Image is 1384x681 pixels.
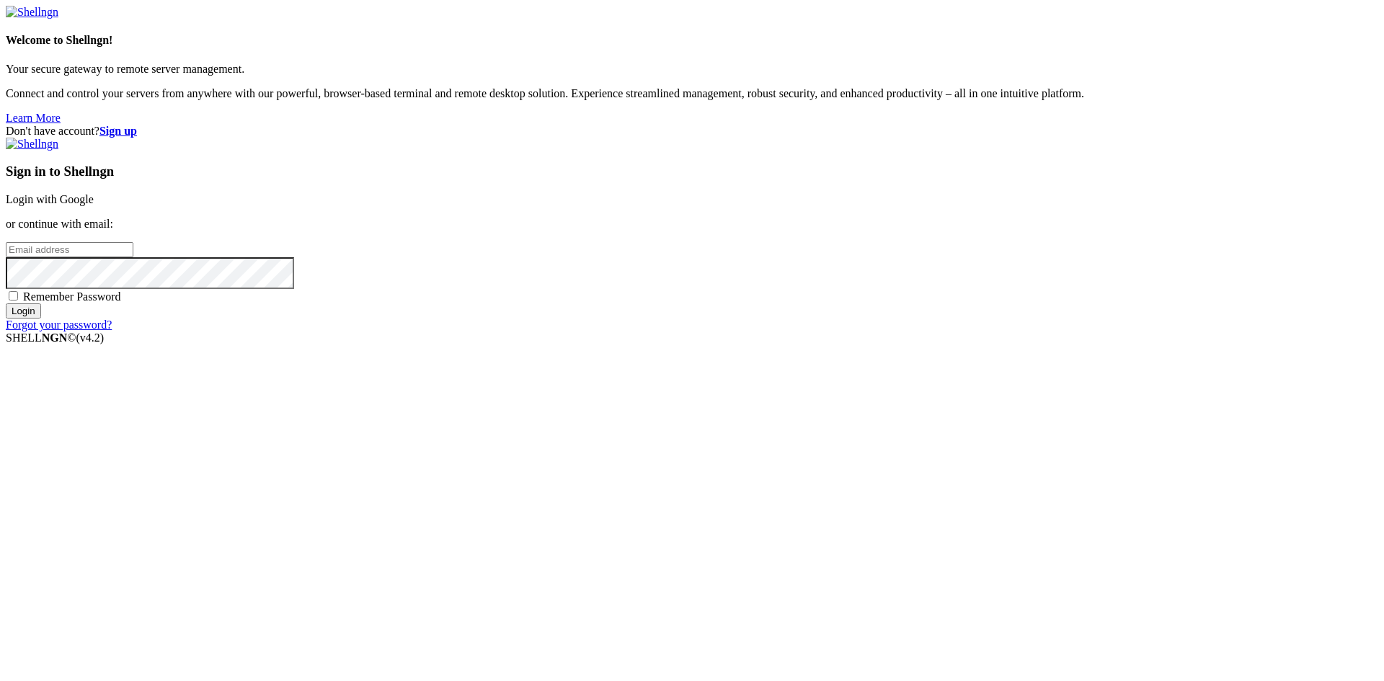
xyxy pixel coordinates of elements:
[99,125,137,137] a: Sign up
[6,112,61,124] a: Learn More
[6,34,1378,47] h4: Welcome to Shellngn!
[6,87,1378,100] p: Connect and control your servers from anywhere with our powerful, browser-based terminal and remo...
[6,164,1378,179] h3: Sign in to Shellngn
[6,6,58,19] img: Shellngn
[6,218,1378,231] p: or continue with email:
[76,331,105,344] span: 4.2.0
[6,303,41,319] input: Login
[9,291,18,301] input: Remember Password
[6,319,112,331] a: Forgot your password?
[6,331,104,344] span: SHELL ©
[6,193,94,205] a: Login with Google
[6,138,58,151] img: Shellngn
[6,242,133,257] input: Email address
[42,331,68,344] b: NGN
[6,63,1378,76] p: Your secure gateway to remote server management.
[23,290,121,303] span: Remember Password
[6,125,1378,138] div: Don't have account?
